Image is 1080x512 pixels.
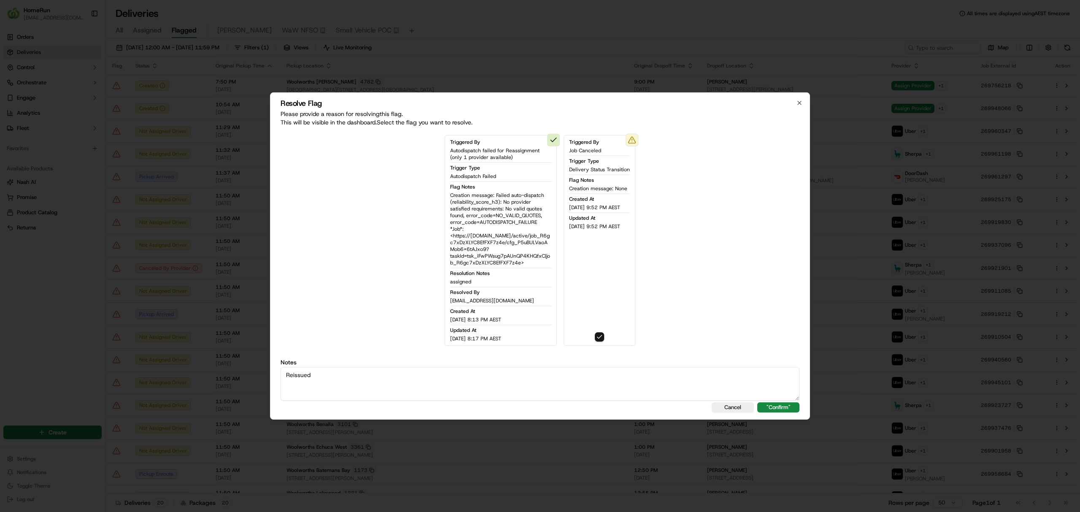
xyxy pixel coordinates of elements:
span: Updated At [569,215,595,221]
button: "Confirm" [757,402,799,412]
span: Flag Notes [569,177,594,183]
span: Job Canceled [569,147,601,154]
span: [DATE] 8:17 PM AEST [450,335,501,342]
span: assigned [450,278,471,285]
span: Trigger Type [450,164,480,171]
span: Autodispatch failed for Reassignment (only 1 provider available) [450,147,551,161]
span: Creation message: Failed auto-dispatch (reliability_score_h3): No provider satisfied requirements... [450,192,551,266]
span: Delivery Status Transition [569,166,630,173]
span: Triggered By [450,139,480,146]
span: Resolution Notes [450,270,490,277]
span: Triggered By [569,139,599,146]
span: Creation message: None [569,185,627,192]
label: Notes [281,359,799,365]
h2: Resolve Flag [281,100,799,107]
span: [DATE] 9:52 PM AEST [569,204,620,211]
textarea: Reissued [281,367,799,401]
span: [EMAIL_ADDRESS][DOMAIN_NAME] [450,297,534,304]
p: Please provide a reason for resolving this flag . This will be visible in the dashboard. Select t... [281,110,799,127]
span: Resolved By [450,289,480,296]
span: Created At [569,196,594,202]
span: Created At [450,308,475,315]
span: Flag Notes [450,183,475,190]
span: [DATE] 8:13 PM AEST [450,316,501,323]
button: Cancel [712,402,754,412]
span: Updated At [450,327,476,334]
span: [DATE] 9:52 PM AEST [569,223,620,230]
span: Trigger Type [569,158,599,164]
span: Autodispatch Failed [450,173,496,180]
